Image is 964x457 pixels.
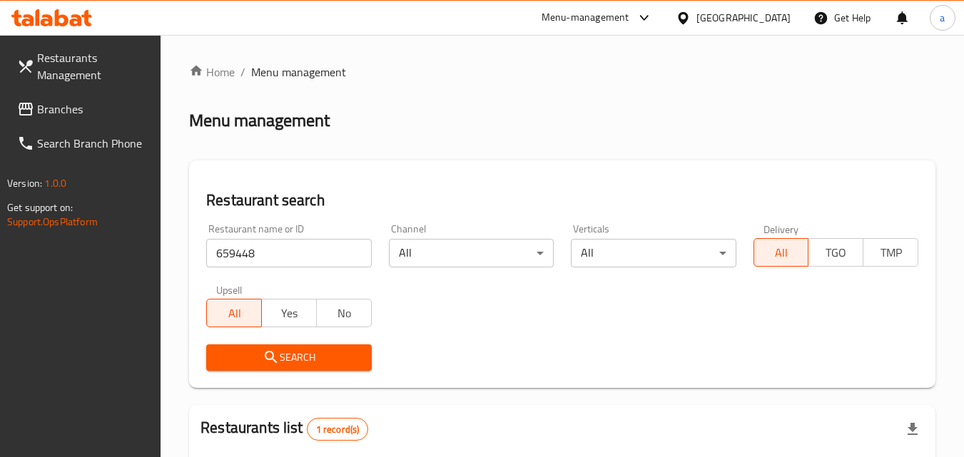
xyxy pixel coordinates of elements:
span: Restaurants Management [37,49,150,83]
a: Support.OpsPlatform [7,212,98,231]
button: All [754,238,809,267]
span: No [323,303,366,324]
span: All [213,303,256,324]
span: Search [218,349,360,366]
div: All [389,239,554,267]
button: Yes [261,299,317,327]
a: Search Branch Phone [6,126,161,160]
span: Branches [37,101,150,118]
label: Upsell [216,284,243,294]
button: Search [206,344,371,371]
span: a [940,10,945,26]
span: Search Branch Phone [37,135,150,152]
nav: breadcrumb [189,63,935,81]
span: Version: [7,174,42,192]
label: Delivery [763,224,799,234]
a: Restaurants Management [6,41,161,92]
span: 1 record(s) [308,423,368,436]
span: TMP [869,242,913,263]
a: Home [189,63,235,81]
span: Get support on: [7,198,73,217]
button: All [206,299,262,327]
button: TMP [863,238,918,267]
h2: Restaurant search [206,190,918,211]
div: Menu-management [542,9,629,26]
div: All [571,239,736,267]
span: Menu management [251,63,346,81]
button: TGO [808,238,863,267]
span: 1.0.0 [44,174,66,192]
div: Export file [895,412,930,446]
span: All [760,242,803,263]
button: No [316,299,372,327]
span: TGO [814,242,858,263]
a: Branches [6,92,161,126]
li: / [240,63,245,81]
input: Search for restaurant name or ID.. [206,239,371,267]
h2: Restaurants list [201,417,368,441]
h2: Menu management [189,109,330,132]
div: Total records count [307,418,369,441]
span: Yes [268,303,311,324]
div: [GEOGRAPHIC_DATA] [696,10,791,26]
